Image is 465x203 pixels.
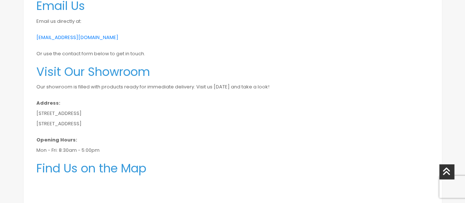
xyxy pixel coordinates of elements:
h2: Visit Our Showroom [36,65,429,79]
p: Or use the contact form below to get in touch. [36,49,429,59]
p: Email us directly at: [36,16,429,27]
p: Mon - Fri: 8:30am - 5:00pm [36,135,429,155]
strong: Opening Hours: [36,136,77,143]
h2: Find Us on the Map [36,161,429,175]
a: [EMAIL_ADDRESS][DOMAIN_NAME] [36,34,118,41]
p: Our showroom is filled with products ready for immediate delivery. Visit us [DATE] and take a look! [36,82,429,92]
p: [STREET_ADDRESS] [STREET_ADDRESS] [36,98,429,129]
strong: Address: [36,99,60,106]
